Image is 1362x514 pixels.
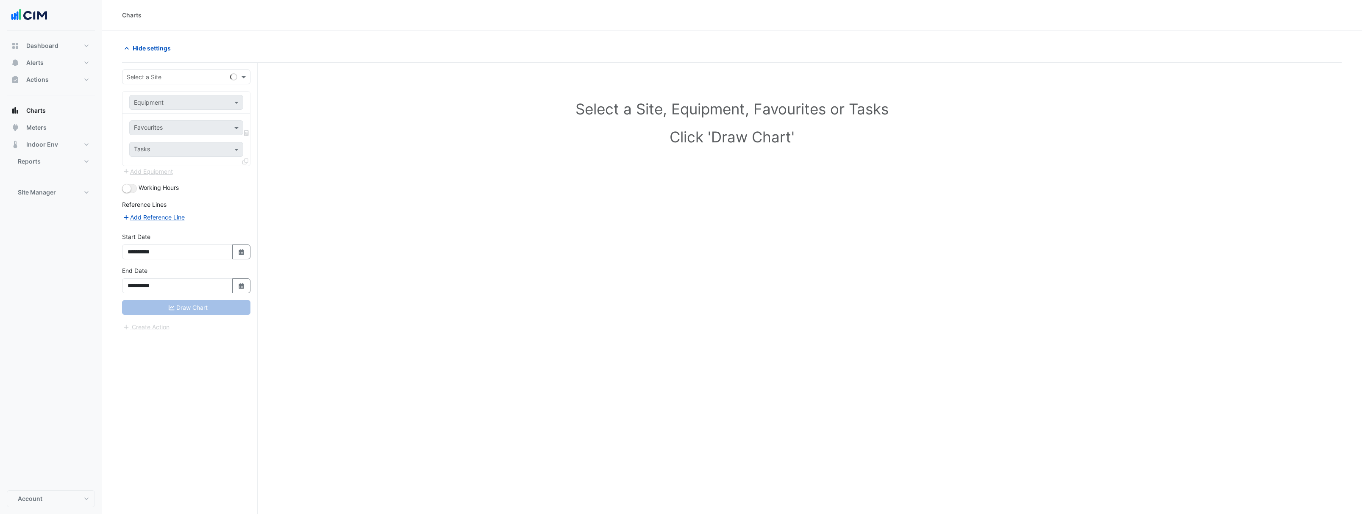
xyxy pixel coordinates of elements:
[122,212,185,222] button: Add Reference Line
[11,140,19,149] app-icon: Indoor Env
[141,100,1323,118] h1: Select a Site, Equipment, Favourites or Tasks
[7,71,95,88] button: Actions
[7,184,95,201] button: Site Manager
[122,41,176,56] button: Hide settings
[141,128,1323,146] h1: Click 'Draw Chart'
[122,200,167,209] label: Reference Lines
[26,75,49,84] span: Actions
[133,123,163,134] div: Favourites
[26,123,47,132] span: Meters
[7,136,95,153] button: Indoor Env
[133,144,150,156] div: Tasks
[18,157,41,166] span: Reports
[18,188,56,197] span: Site Manager
[11,42,19,50] app-icon: Dashboard
[242,158,248,165] span: Clone Favourites and Tasks from this Equipment to other Equipment
[133,44,171,53] span: Hide settings
[7,37,95,54] button: Dashboard
[7,54,95,71] button: Alerts
[139,184,179,191] span: Working Hours
[7,153,95,170] button: Reports
[11,106,19,115] app-icon: Charts
[11,123,19,132] app-icon: Meters
[243,129,250,136] span: Choose Function
[18,495,42,503] span: Account
[122,232,150,241] label: Start Date
[7,102,95,119] button: Charts
[11,75,19,84] app-icon: Actions
[238,248,245,256] fa-icon: Select Date
[26,140,58,149] span: Indoor Env
[26,106,46,115] span: Charts
[7,119,95,136] button: Meters
[26,58,44,67] span: Alerts
[122,266,147,275] label: End Date
[10,7,48,24] img: Company Logo
[122,322,170,330] app-escalated-ticket-create-button: Please correct errors first
[122,11,142,19] div: Charts
[238,282,245,289] fa-icon: Select Date
[11,58,19,67] app-icon: Alerts
[26,42,58,50] span: Dashboard
[7,490,95,507] button: Account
